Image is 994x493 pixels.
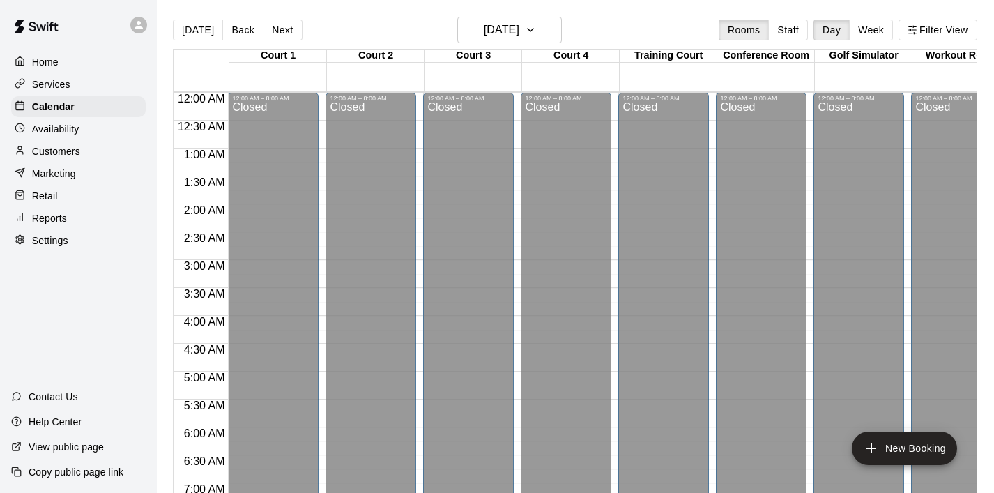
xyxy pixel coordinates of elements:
p: View public page [29,440,104,454]
a: Reports [11,208,146,229]
div: 12:00 AM – 8:00 AM [232,95,314,102]
div: 12:00 AM – 8:00 AM [818,95,900,102]
span: 2:00 AM [181,204,229,216]
p: Copy public page link [29,465,123,479]
div: 12:00 AM – 8:00 AM [330,95,412,102]
p: Services [32,77,70,91]
a: Customers [11,141,146,162]
button: Filter View [899,20,977,40]
a: Calendar [11,96,146,117]
button: Next [263,20,302,40]
button: Staff [768,20,808,40]
span: 3:30 AM [181,288,229,300]
span: 2:30 AM [181,232,229,244]
p: Reports [32,211,67,225]
p: Contact Us [29,390,78,404]
span: 6:00 AM [181,427,229,439]
div: 12:00 AM – 8:00 AM [427,95,510,102]
span: 4:30 AM [181,344,229,356]
span: 12:30 AM [174,121,229,132]
p: Home [32,55,59,69]
p: Marketing [32,167,76,181]
button: add [852,432,957,465]
span: 5:30 AM [181,400,229,411]
a: Retail [11,185,146,206]
a: Services [11,74,146,95]
span: 6:30 AM [181,455,229,467]
button: [DATE] [457,17,562,43]
a: Availability [11,119,146,139]
span: 1:00 AM [181,149,229,160]
div: Golf Simulator [815,50,912,63]
div: Court 4 [522,50,620,63]
span: 12:00 AM [174,93,229,105]
button: Back [222,20,263,40]
div: Court 1 [229,50,327,63]
span: 5:00 AM [181,372,229,384]
span: 4:00 AM [181,316,229,328]
p: Help Center [29,415,82,429]
div: 12:00 AM – 8:00 AM [622,95,705,102]
p: Customers [32,144,80,158]
button: Rooms [719,20,769,40]
button: Day [813,20,850,40]
button: [DATE] [173,20,223,40]
p: Retail [32,189,58,203]
div: 12:00 AM – 8:00 AM [525,95,607,102]
div: Court 2 [327,50,425,63]
div: Conference Room [717,50,815,63]
div: 12:00 AM – 8:00 AM [720,95,802,102]
p: Settings [32,234,68,248]
p: Calendar [32,100,75,114]
div: Court 3 [425,50,522,63]
div: Training Court [620,50,717,63]
button: Week [849,20,893,40]
a: Home [11,52,146,73]
a: Settings [11,230,146,251]
a: Marketing [11,163,146,184]
span: 1:30 AM [181,176,229,188]
h6: [DATE] [484,20,519,40]
p: Availability [32,122,79,136]
span: 3:00 AM [181,260,229,272]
